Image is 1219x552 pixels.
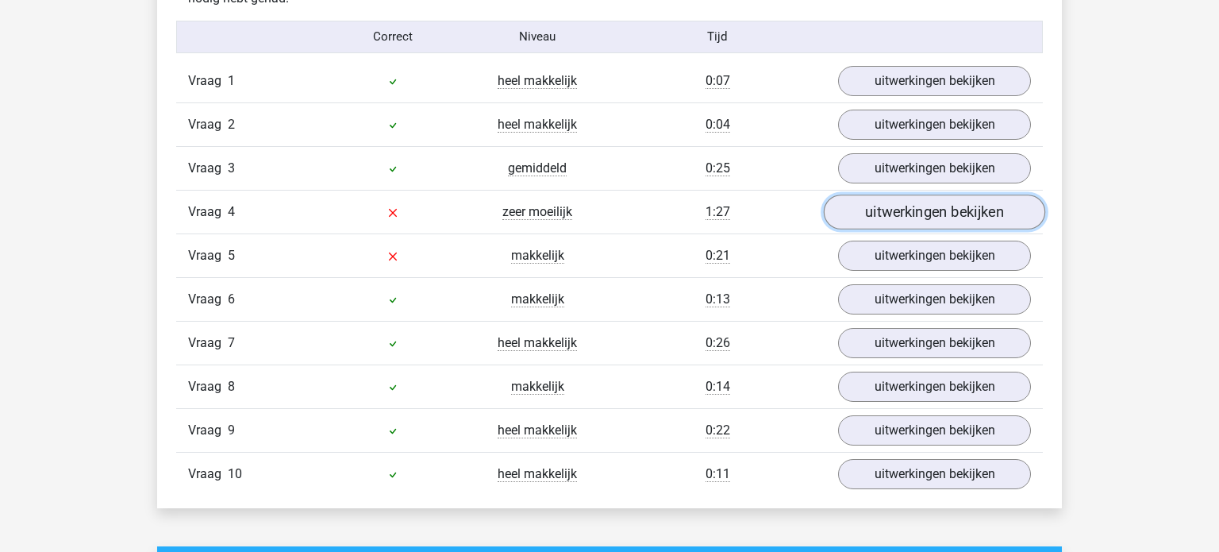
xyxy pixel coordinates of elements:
span: zeer moeilijk [502,204,572,220]
a: uitwerkingen bekijken [838,459,1031,489]
a: uitwerkingen bekijken [838,415,1031,446]
span: Vraag [188,71,228,91]
a: uitwerkingen bekijken [838,153,1031,183]
a: uitwerkingen bekijken [838,284,1031,315]
span: 0:21 [706,248,730,264]
a: uitwerkingen bekijken [838,241,1031,271]
span: Vraag [188,115,228,134]
span: 0:04 [706,117,730,133]
span: 0:07 [706,73,730,89]
a: uitwerkingen bekijken [838,328,1031,358]
span: makkelijk [511,379,564,395]
span: 10 [228,466,242,481]
span: heel makkelijk [498,423,577,438]
span: heel makkelijk [498,466,577,482]
a: uitwerkingen bekijken [838,66,1031,96]
div: Niveau [465,28,609,46]
span: 1:27 [706,204,730,220]
span: heel makkelijk [498,73,577,89]
span: Vraag [188,246,228,265]
a: uitwerkingen bekijken [824,195,1045,230]
span: Vraag [188,159,228,178]
span: heel makkelijk [498,117,577,133]
span: makkelijk [511,248,564,264]
span: 3 [228,160,235,176]
span: 6 [228,291,235,307]
span: Vraag [188,290,228,309]
div: Correct [321,28,466,46]
span: 0:25 [706,160,730,176]
span: 8 [228,379,235,394]
span: gemiddeld [508,160,567,176]
span: 7 [228,335,235,350]
span: Vraag [188,203,228,222]
span: Vraag [188,465,228,484]
span: makkelijk [511,291,564,307]
span: 4 [228,204,235,219]
div: Tijd [609,28,826,46]
a: uitwerkingen bekijken [838,110,1031,140]
span: Vraag [188,377,228,396]
span: 0:11 [706,466,730,482]
span: 0:22 [706,423,730,438]
span: 2 [228,117,235,132]
span: Vraag [188,334,228,353]
span: 5 [228,248,235,263]
span: heel makkelijk [498,335,577,351]
span: 0:14 [706,379,730,395]
span: 0:26 [706,335,730,351]
span: 0:13 [706,291,730,307]
span: 1 [228,73,235,88]
span: 9 [228,423,235,438]
a: uitwerkingen bekijken [838,372,1031,402]
span: Vraag [188,421,228,440]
